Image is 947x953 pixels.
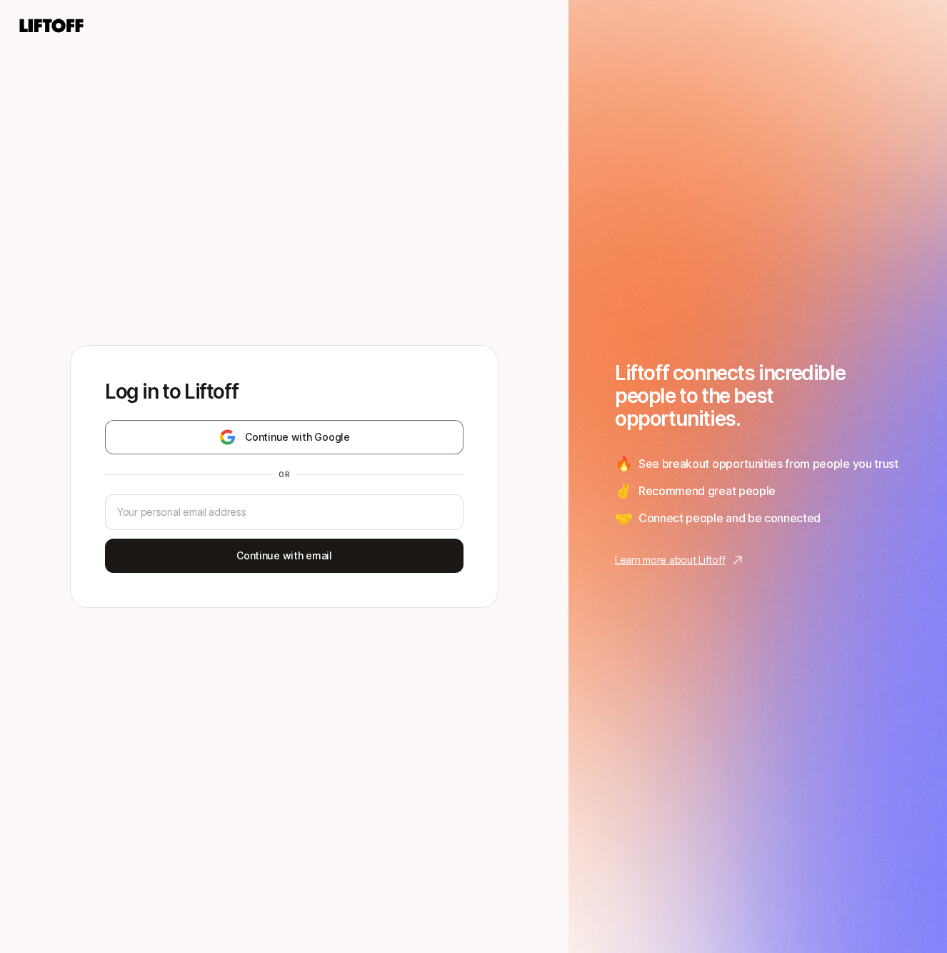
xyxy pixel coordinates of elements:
[638,482,776,500] span: Recommend great people
[273,469,296,480] div: or
[219,429,236,446] img: google-logo
[615,361,901,430] h1: Liftoff connects incredible people to the best opportunities.
[615,453,633,474] span: 🔥
[638,509,821,527] span: Connect people and be connected
[105,420,464,454] button: Continue with Google
[638,454,898,473] span: See breakout opportunities from people you trust
[615,552,725,569] p: Learn more about Liftoff
[615,507,633,529] span: 🤝
[615,552,901,569] a: Learn more about Liftoff
[105,380,464,403] p: Log in to Liftoff
[105,539,464,573] button: Continue with email
[117,504,451,521] input: Your personal email address
[615,480,633,502] span: ✌️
